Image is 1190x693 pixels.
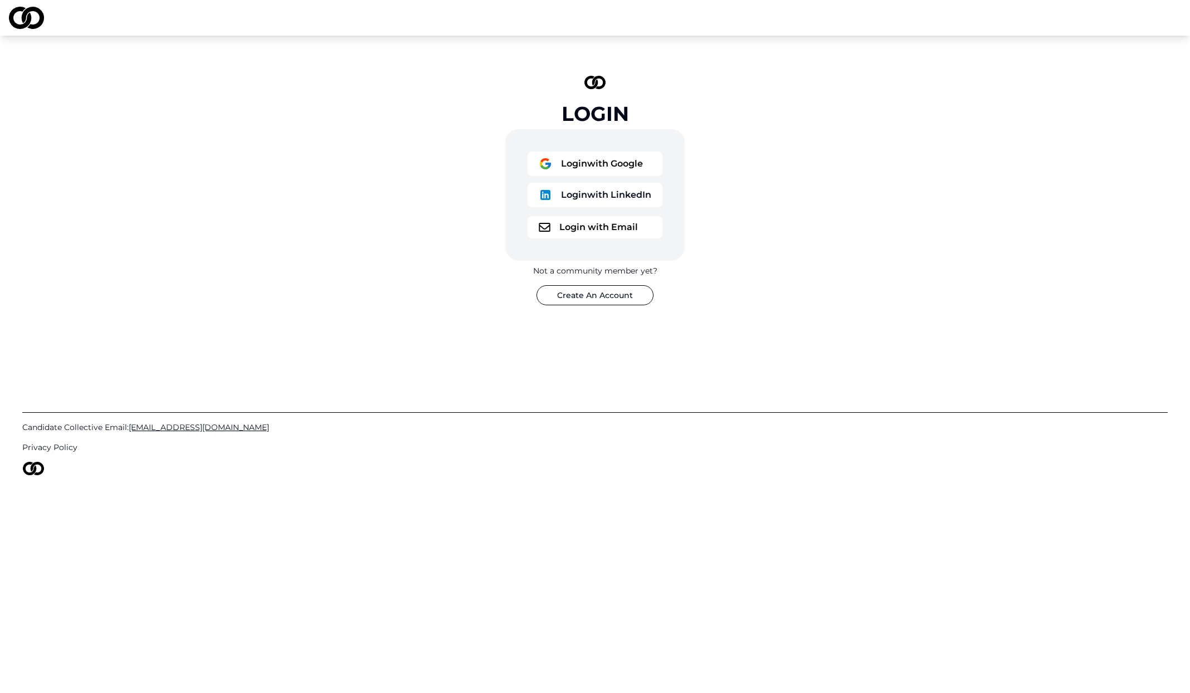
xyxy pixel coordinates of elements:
[562,103,629,125] div: Login
[528,183,662,207] button: logoLoginwith LinkedIn
[584,76,606,89] img: logo
[528,216,662,238] button: logoLogin with Email
[539,223,550,232] img: logo
[537,285,653,305] button: Create An Account
[9,7,44,29] img: logo
[22,442,1168,453] a: Privacy Policy
[22,422,1168,433] a: Candidate Collective Email:[EMAIL_ADDRESS][DOMAIN_NAME]
[539,188,552,202] img: logo
[528,152,662,176] button: logoLoginwith Google
[533,265,657,276] div: Not a community member yet?
[129,422,269,432] span: [EMAIL_ADDRESS][DOMAIN_NAME]
[22,462,45,475] img: logo
[539,157,552,170] img: logo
